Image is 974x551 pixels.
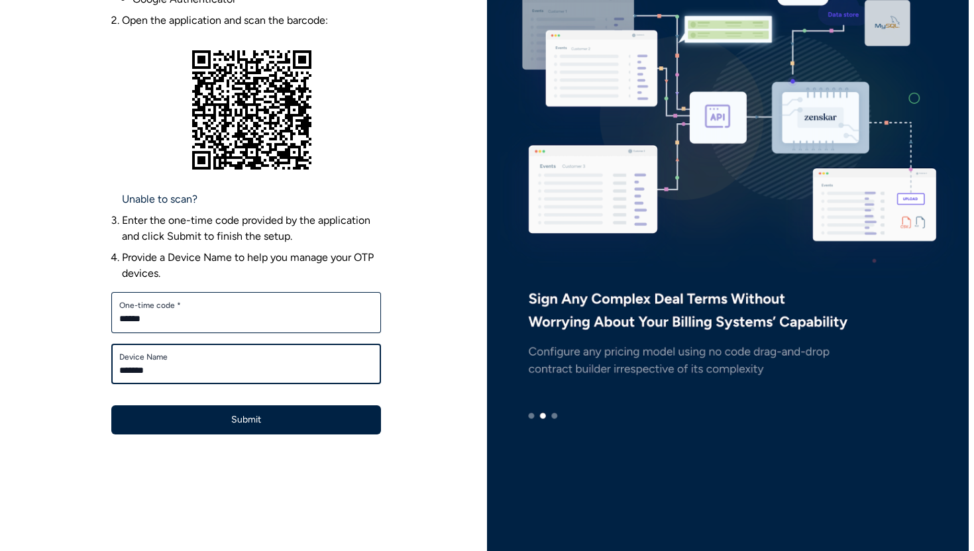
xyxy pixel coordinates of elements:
button: Submit [111,405,381,434]
label: One-time code * [119,300,373,311]
p: Open the application and scan the barcode: [122,13,381,28]
li: Provide a Device Name to help you manage your OTP devices. [122,250,381,281]
img: Figure: Barcode [170,28,333,191]
li: Enter the one-time code provided by the application and click Submit to finish the setup. [122,213,381,244]
label: Device Name [119,352,373,362]
a: Unable to scan? [122,191,197,207]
